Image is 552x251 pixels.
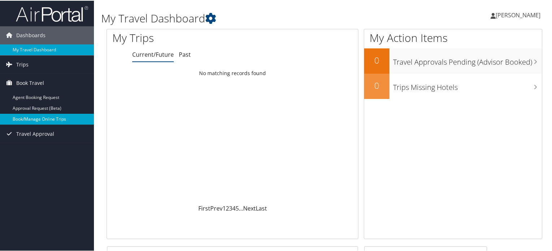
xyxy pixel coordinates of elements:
[16,73,44,91] span: Book Travel
[364,53,389,66] h2: 0
[239,204,243,212] span: …
[223,204,226,212] a: 1
[364,30,542,45] h1: My Action Items
[107,66,358,79] td: No matching records found
[101,10,399,25] h1: My Travel Dashboard
[16,124,54,142] span: Travel Approval
[226,204,229,212] a: 2
[179,50,191,58] a: Past
[229,204,232,212] a: 3
[364,48,542,73] a: 0Travel Approvals Pending (Advisor Booked)
[16,26,46,44] span: Dashboards
[198,204,210,212] a: First
[491,4,548,25] a: [PERSON_NAME]
[243,204,256,212] a: Next
[132,50,174,58] a: Current/Future
[16,5,88,22] img: airportal-logo.png
[16,55,29,73] span: Trips
[236,204,239,212] a: 5
[393,78,542,92] h3: Trips Missing Hotels
[393,53,542,66] h3: Travel Approvals Pending (Advisor Booked)
[364,73,542,98] a: 0Trips Missing Hotels
[232,204,236,212] a: 4
[256,204,267,212] a: Last
[364,79,389,91] h2: 0
[112,30,248,45] h1: My Trips
[496,10,540,18] span: [PERSON_NAME]
[210,204,223,212] a: Prev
